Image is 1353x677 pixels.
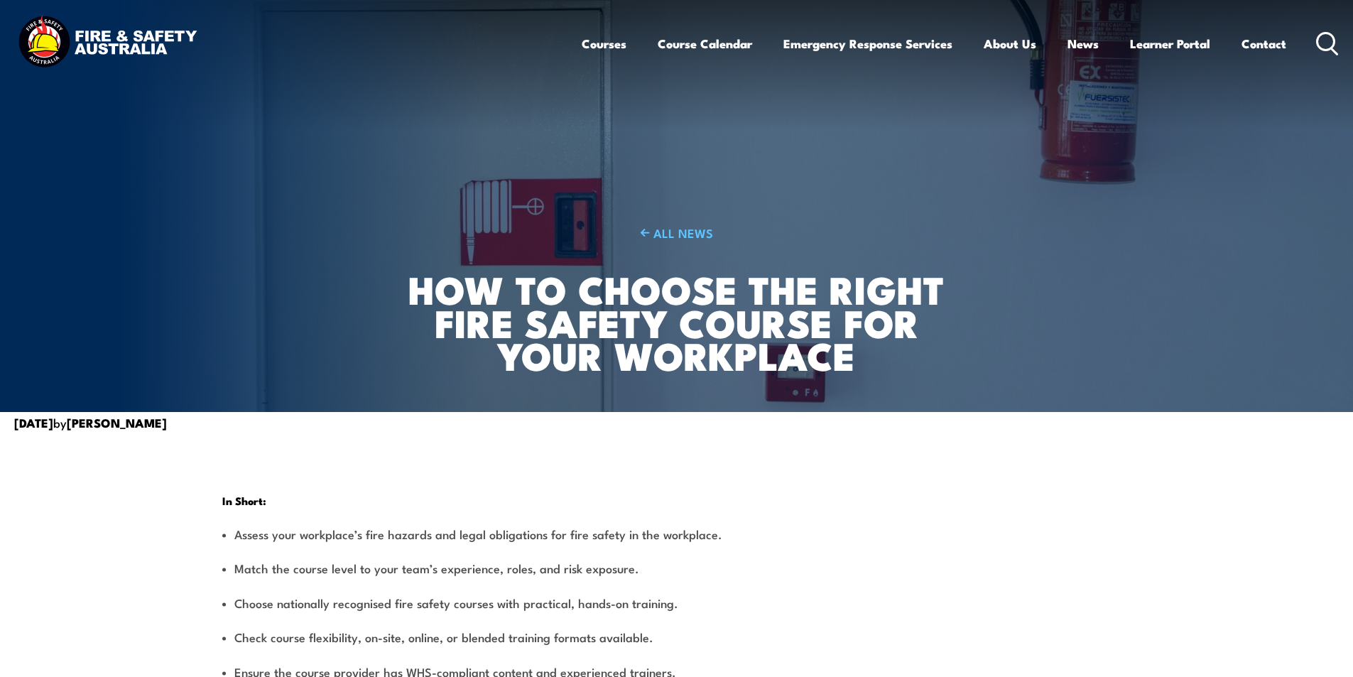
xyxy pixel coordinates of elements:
[783,25,952,63] a: Emergency Response Services
[658,25,752,63] a: Course Calendar
[222,526,1131,542] li: Assess your workplace’s fire hazards and legal obligations for fire safety in the workplace.
[67,413,167,432] strong: [PERSON_NAME]
[397,272,956,372] h1: How to Choose the Right Fire Safety Course for Your Workplace
[582,25,626,63] a: Courses
[1130,25,1210,63] a: Learner Portal
[14,413,53,432] strong: [DATE]
[222,595,1131,611] li: Choose nationally recognised fire safety courses with practical, hands-on training.
[14,413,167,431] span: by
[1067,25,1099,63] a: News
[397,224,956,241] a: ALL NEWS
[984,25,1036,63] a: About Us
[222,629,1131,645] li: Check course flexibility, on-site, online, or blended training formats available.
[222,560,1131,576] li: Match the course level to your team’s experience, roles, and risk exposure.
[222,492,266,509] strong: In Short:
[1241,25,1286,63] a: Contact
